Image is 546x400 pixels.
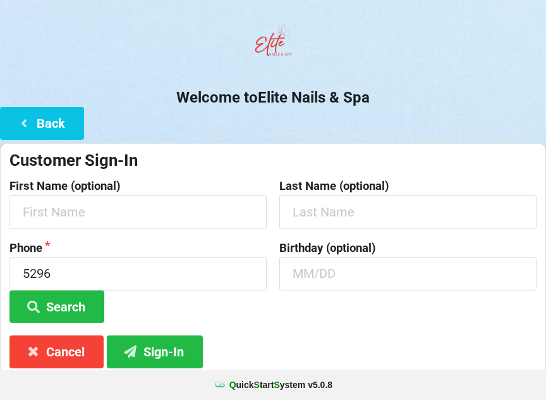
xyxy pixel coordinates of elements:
[229,378,332,391] b: uick tart ystem v 5.0.8
[248,18,298,69] img: EliteNailsSpa-Logo1.png
[9,195,267,228] input: First Name
[214,378,226,391] img: favicon.ico
[254,380,260,390] span: S
[9,180,267,192] label: First Name (optional)
[9,291,104,323] button: Search
[9,242,267,254] label: Phone
[279,242,537,254] label: Birthday (optional)
[279,180,537,192] label: Last Name (optional)
[229,380,236,390] span: Q
[9,150,537,171] div: Customer Sign-In
[274,380,279,390] span: S
[107,335,203,368] button: Sign-In
[9,335,104,368] button: Cancel
[279,195,537,228] input: Last Name
[279,257,537,291] input: MM/DD
[9,257,267,291] input: 1234567890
